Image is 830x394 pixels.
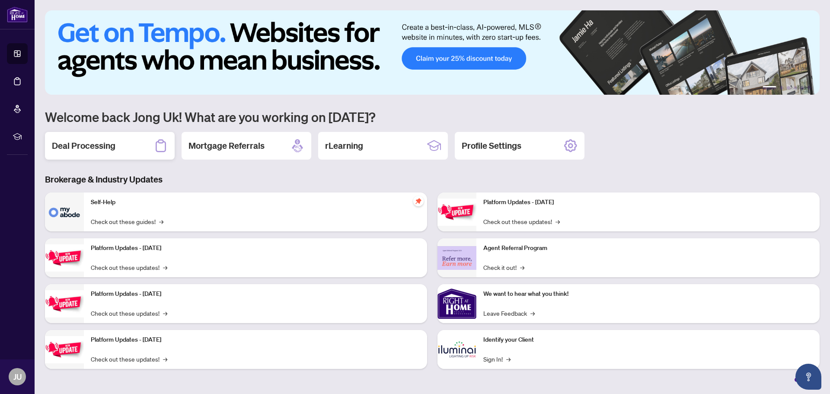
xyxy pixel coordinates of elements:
[45,10,820,95] img: Slide 0
[91,289,420,299] p: Platform Updates - [DATE]
[483,335,813,345] p: Identify your Client
[483,217,560,226] a: Check out these updates!→
[91,335,420,345] p: Platform Updates - [DATE]
[91,354,167,364] a: Check out these updates!→
[808,86,811,90] button: 6
[555,217,560,226] span: →
[91,217,163,226] a: Check out these guides!→
[325,140,363,152] h2: rLearning
[45,109,820,125] h1: Welcome back Jong Uk! What are you working on [DATE]?
[91,308,167,318] a: Check out these updates!→
[483,243,813,253] p: Agent Referral Program
[413,196,424,206] span: pushpin
[45,192,84,231] img: Self-Help
[483,289,813,299] p: We want to hear what you think!
[520,263,524,272] span: →
[530,308,535,318] span: →
[437,246,476,270] img: Agent Referral Program
[91,263,167,272] a: Check out these updates!→
[787,86,790,90] button: 3
[780,86,783,90] button: 2
[795,364,821,390] button: Open asap
[483,263,524,272] a: Check it out!→
[483,198,813,207] p: Platform Updates - [DATE]
[45,336,84,363] img: Platform Updates - July 8, 2025
[91,198,420,207] p: Self-Help
[163,263,167,272] span: →
[462,140,521,152] h2: Profile Settings
[437,330,476,369] img: Identify your Client
[91,243,420,253] p: Platform Updates - [DATE]
[7,6,28,22] img: logo
[437,199,476,226] img: Platform Updates - June 23, 2025
[13,371,22,383] span: JU
[188,140,265,152] h2: Mortgage Referrals
[52,140,115,152] h2: Deal Processing
[163,308,167,318] span: →
[483,308,535,318] a: Leave Feedback→
[163,354,167,364] span: →
[506,354,511,364] span: →
[159,217,163,226] span: →
[763,86,776,90] button: 1
[45,290,84,317] img: Platform Updates - July 21, 2025
[45,173,820,186] h3: Brokerage & Industry Updates
[794,86,797,90] button: 4
[801,86,804,90] button: 5
[483,354,511,364] a: Sign In!→
[45,244,84,272] img: Platform Updates - September 16, 2025
[437,284,476,323] img: We want to hear what you think!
